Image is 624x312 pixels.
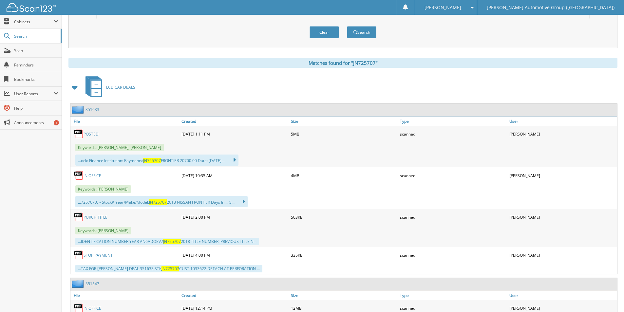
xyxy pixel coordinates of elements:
a: File [70,117,180,126]
div: [DATE] 2:00 PM [180,211,289,224]
a: Type [398,291,508,300]
iframe: Chat Widget [591,281,624,312]
a: User [508,117,617,126]
span: [PERSON_NAME] [425,6,461,9]
div: [DATE] 4:00 PM [180,248,289,262]
span: Announcements [14,120,58,125]
div: scanned [398,248,508,262]
div: scanned [398,127,508,140]
a: Size [289,291,399,300]
img: PDF.png [74,212,84,222]
div: 503KB [289,211,399,224]
img: folder2.png [72,105,85,114]
div: scanned [398,169,508,182]
div: 1 [54,120,59,125]
a: File [70,291,180,300]
img: PDF.png [74,129,84,139]
div: scanned [398,211,508,224]
div: 5MB [289,127,399,140]
a: User [508,291,617,300]
div: [PERSON_NAME] [508,211,617,224]
a: IN OFFICE [84,173,101,178]
span: [PERSON_NAME] Automotive Group ([GEOGRAPHIC_DATA]) [487,6,615,9]
div: ...7257070. » Stock# Year/Make/Model: 2018 NISSAN FRONTIER Days In ... S... [75,196,248,207]
a: IN OFFICE [84,305,101,311]
div: [PERSON_NAME] [508,248,617,262]
a: 351547 [85,281,99,286]
span: JN725707 [143,158,161,163]
div: ...TAX FGR [PERSON_NAME] DEAL 351633 STK CUST 1033622 DETACH AT PERFORATION ... [75,265,262,272]
div: 4MB [289,169,399,182]
span: JN725707 [149,199,167,205]
div: [DATE] 1:11 PM [180,127,289,140]
a: PURCH TITLE [84,214,107,220]
span: Cabinets [14,19,54,25]
div: ...ock: Finance Institution: Payments: FRONTIER 20700.00 Date: [DATE] ... [75,155,238,166]
span: JN725707 [163,239,181,244]
img: scan123-logo-white.svg [7,3,56,12]
a: POSTED [84,131,99,137]
div: [PERSON_NAME] [508,127,617,140]
a: LCD CAR DEALS [82,74,135,100]
img: PDF.png [74,171,84,180]
span: Scan [14,48,58,53]
a: 351633 [85,107,99,112]
div: [PERSON_NAME] [508,169,617,182]
div: ...IDENTIFICATION NUMBER YEAR AN6ADOEV7 2018 TITLE NUMBER. PREVIOUS TITLE N... [75,238,259,245]
button: Clear [310,26,339,38]
a: Created [180,117,289,126]
a: STOP PAYMENT [84,252,113,258]
span: LCD CAR DEALS [106,84,135,90]
span: Search [14,33,57,39]
span: User Reports [14,91,54,97]
a: Size [289,117,399,126]
span: Keywords: [PERSON_NAME], [PERSON_NAME] [75,144,164,151]
span: Help [14,105,58,111]
span: JN725707 [161,266,179,271]
a: Type [398,117,508,126]
button: Search [347,26,376,38]
span: Reminders [14,62,58,68]
span: Keywords: [PERSON_NAME] [75,185,131,193]
span: Bookmarks [14,77,58,82]
img: folder2.png [72,280,85,288]
div: [DATE] 10:35 AM [180,169,289,182]
div: Matches found for "JN725707" [68,58,617,68]
img: PDF.png [74,250,84,260]
a: Created [180,291,289,300]
span: Keywords: [PERSON_NAME] [75,227,131,234]
div: 335KB [289,248,399,262]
